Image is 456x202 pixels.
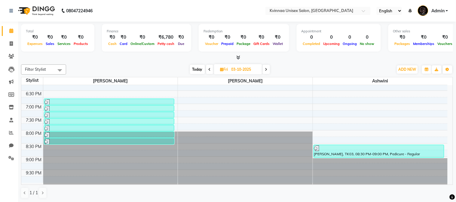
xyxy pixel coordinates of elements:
div: 0 [341,34,359,41]
span: Packages [393,42,412,46]
div: Appointment [301,29,376,34]
div: ₹0 [436,34,454,41]
div: 7:00 PM [25,104,43,110]
span: Services [56,42,72,46]
div: 9:00 PM [25,157,43,163]
div: 6:30 PM [25,91,43,97]
span: Fri [219,67,230,72]
div: ₹0 [252,34,271,41]
span: Prepaid [220,42,235,46]
span: Expenses [26,42,44,46]
span: Products [72,42,90,46]
div: 8:30 PM [25,144,43,150]
div: [PERSON_NAME], TK03, 06:45 PM-07:00 PM, Waxing - Under Arms - Rica ([DEMOGRAPHIC_DATA]) [44,99,174,105]
span: Upcoming [322,42,341,46]
input: 2025-10-03 [230,65,260,74]
div: 7:30 PM [25,117,43,123]
div: ₹0 [26,34,44,41]
div: Finance [107,29,186,34]
span: Cash [107,42,118,46]
div: [PERSON_NAME], TK03, 08:00 PM-08:15 PM, Threading & Peel Of Mask - Upper Lips ([DEMOGRAPHIC_DATA]) [44,132,174,138]
div: ₹0 [204,34,220,41]
span: Vouchers [436,42,454,46]
div: ₹0 [56,34,72,41]
span: ADD NEW [399,67,416,72]
div: Redemption [204,29,284,34]
div: Stylist [21,77,43,84]
span: Ongoing [341,42,359,46]
div: 8:00 PM [25,130,43,137]
span: Package [235,42,252,46]
div: ₹0 [176,34,186,41]
div: 0 [359,34,376,41]
div: 9:30 PM [25,170,43,176]
span: Sales [44,42,56,46]
div: ₹0 [412,34,436,41]
span: Voucher [204,42,220,46]
span: Due [176,42,186,46]
b: 08047224946 [66,2,93,19]
div: ₹0 [271,34,284,41]
div: ₹0 [72,34,90,41]
span: Card [118,42,129,46]
span: Gift Cards [252,42,271,46]
div: ₹0 [44,34,56,41]
span: Ashwini [313,77,448,85]
div: 0 [322,34,341,41]
span: 1 / 1 [29,190,38,196]
div: ₹0 [107,34,118,41]
span: Wallet [271,42,284,46]
span: Today [190,65,205,74]
span: [PERSON_NAME] [178,77,313,85]
div: ₹0 [235,34,252,41]
div: 0 [301,34,322,41]
div: [PERSON_NAME], TK03, 08:30 PM-09:00 PM, Pedicure - Regular [314,145,444,158]
img: Admin [418,5,428,16]
span: Online/Custom [129,42,156,46]
div: ₹0 [129,34,156,41]
img: logo [15,2,57,19]
div: ₹6,780 [156,34,176,41]
span: Memberships [412,42,436,46]
div: [PERSON_NAME], TK03, 07:15 PM-07:30 PM, Waxing - Half Legs - Rica ([DEMOGRAPHIC_DATA]) [44,112,174,118]
span: Petty cash [156,42,176,46]
span: [PERSON_NAME] [43,77,178,85]
button: ADD NEW [397,65,418,74]
div: [PERSON_NAME], TK03, 07:30 PM-07:45 PM, Threading & Peel Of Mask - Eyebrows ([DEMOGRAPHIC_DATA]) [44,119,174,124]
span: Filter Stylist [25,67,46,72]
span: No show [359,42,376,46]
div: [PERSON_NAME], TK03, 08:15 PM-08:30 PM, Threading & Peel Of Mask - Upper Lips ([DEMOGRAPHIC_DATA]) [44,138,174,144]
div: Total [26,29,90,34]
div: ₹0 [220,34,235,41]
span: Completed [301,42,322,46]
div: ₹0 [118,34,129,41]
div: [PERSON_NAME], TK03, 07:45 PM-08:00 PM, Threading & Peel Of Mask - Forehead ([DEMOGRAPHIC_DATA]) [44,125,174,131]
span: Admin [431,8,445,14]
div: [PERSON_NAME], TK03, 07:00 PM-07:15 PM, Waxing - Full Arms - Rica ([DEMOGRAPHIC_DATA]) [44,105,174,111]
div: ₹0 [393,34,412,41]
